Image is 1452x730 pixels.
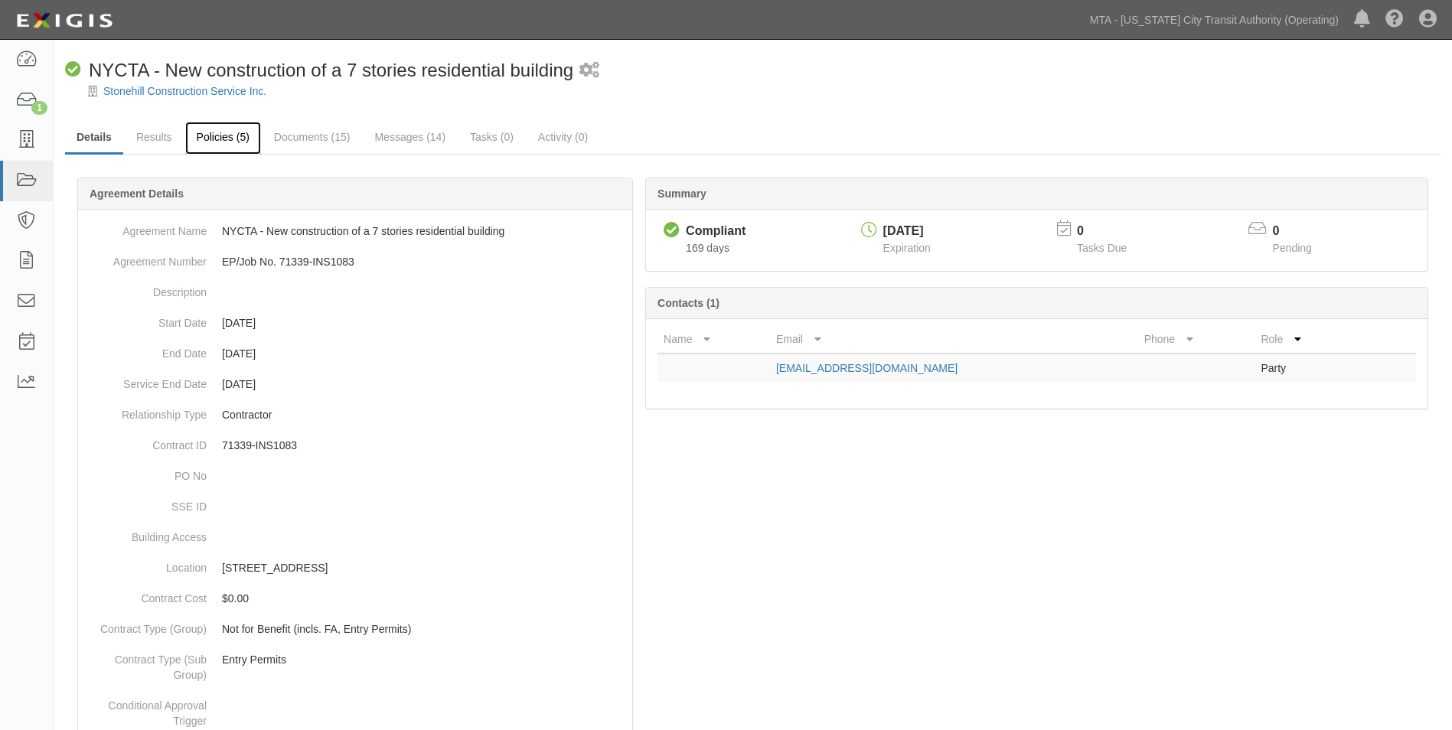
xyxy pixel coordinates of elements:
[527,122,599,152] a: Activity (0)
[222,621,626,637] p: Not for Benefit (incls. FA, Entry Permits)
[31,101,47,115] div: 1
[363,122,457,152] a: Messages (14)
[1255,354,1355,382] td: Party
[84,216,626,246] dd: NYCTA - New construction of a 7 stories residential building
[1273,242,1312,254] span: Pending
[84,399,207,422] dt: Relationship Type
[222,438,626,453] p: 71339-INS1083
[84,583,207,606] dt: Contract Cost
[776,362,958,374] a: [EMAIL_ADDRESS][DOMAIN_NAME]
[185,122,261,155] a: Policies (5)
[770,325,1138,354] th: Email
[579,63,599,79] i: 1 scheduled workflow
[84,246,626,277] dd: EP/Job No. 71339-INS1083
[84,369,626,399] dd: [DATE]
[883,242,931,254] span: Expiration
[1138,325,1255,354] th: Phone
[84,461,207,484] dt: PO No
[65,57,573,83] div: NYCTA - New construction of a 7 stories residential building
[263,122,362,152] a: Documents (15)
[89,60,573,80] span: NYCTA - New construction of a 7 stories residential building
[1077,242,1127,254] span: Tasks Due
[65,62,81,78] i: Compliant
[84,430,207,453] dt: Contract ID
[84,522,207,545] dt: Building Access
[84,308,207,331] dt: Start Date
[1273,223,1331,240] p: 0
[84,552,207,575] dt: Location
[222,560,626,575] p: [STREET_ADDRESS]
[883,223,931,240] div: [DATE]
[84,491,207,514] dt: SSE ID
[84,614,207,637] dt: Contract Type (Group)
[84,338,626,369] dd: [DATE]
[222,591,626,606] p: $0.00
[84,308,626,338] dd: [DATE]
[84,644,207,683] dt: Contract Type (Sub Group)
[222,652,626,667] p: Entry Permits
[90,187,184,200] b: Agreement Details
[657,297,719,309] b: Contacts (1)
[84,277,207,300] dt: Description
[65,122,123,155] a: Details
[1255,325,1355,354] th: Role
[84,246,207,269] dt: Agreement Number
[11,7,117,34] img: logo-5460c22ac91f19d4615b14bd174203de0afe785f0fc80cf4dbbc73dc1793850b.png
[125,122,184,152] a: Results
[657,187,706,200] b: Summary
[103,85,266,97] a: Stonehill Construction Service Inc.
[664,223,680,239] i: Compliant
[1077,223,1146,240] p: 0
[84,338,207,361] dt: End Date
[686,242,729,254] span: Since 04/03/2025
[84,690,207,728] dt: Conditional Approval Trigger
[1082,5,1346,35] a: MTA - [US_STATE] City Transit Authority (Operating)
[84,216,207,239] dt: Agreement Name
[458,122,525,152] a: Tasks (0)
[84,399,626,430] dd: Contractor
[686,223,746,240] div: Compliant
[657,325,770,354] th: Name
[1385,11,1404,29] i: Help Center - Complianz
[84,369,207,392] dt: Service End Date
